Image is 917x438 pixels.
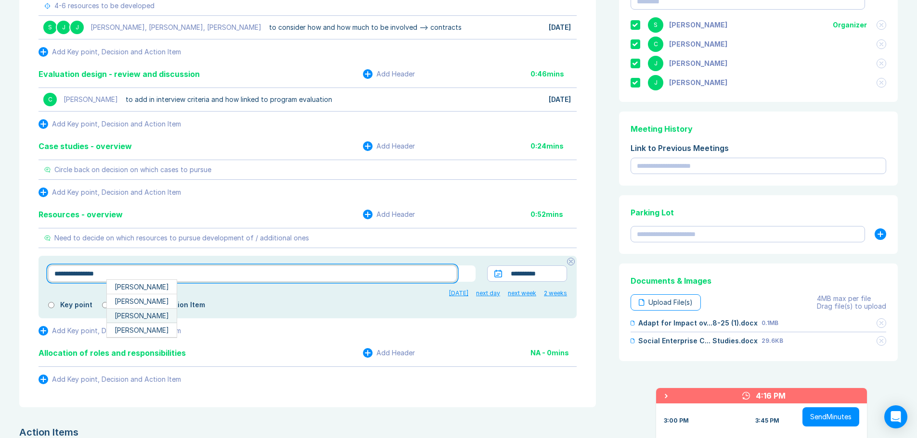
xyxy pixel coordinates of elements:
div: Add Header [376,142,415,150]
div: Parking Lot [631,207,886,218]
div: [DATE] [549,96,571,103]
div: Action Items [19,426,596,438]
div: Add Key point, Decision and Action Item [52,327,181,335]
div: J [69,20,85,35]
div: Open Intercom Messenger [884,405,907,428]
div: to consider how and how much to be involved --> contracts [269,24,462,31]
div: Add Key point, Decision and Action Item [52,120,181,128]
div: 4-6 resources to be developed [54,2,155,10]
div: Meeting History [631,123,886,135]
div: J [648,56,663,71]
div: [DATE] [549,24,571,31]
div: Sharine Barth [669,21,727,29]
div: next day [476,289,500,297]
div: [PERSON_NAME] [64,96,118,103]
button: Add Key point, Decision and Action Item [39,375,181,384]
button: Add Header [363,69,415,79]
div: Add Key point, Decision and Action Item [52,48,181,56]
button: Add Key point, Decision and Action Item [39,119,181,129]
li: [PERSON_NAME] [107,280,177,294]
div: 0:46 mins [530,70,577,78]
div: Circle back on decision on which cases to pursue [54,166,211,174]
li: [PERSON_NAME] [107,294,177,309]
button: Add Key point, Decision and Action Item [39,47,181,57]
div: 2 weeks [544,289,567,297]
div: Need to decide on which resources to pursue development of / additional ones [54,234,309,242]
div: Link to Previous Meetings [631,142,886,154]
a: Adapt for Impact ov...8-25 (1).docx [638,319,758,327]
div: C [42,92,58,107]
div: NA - 0 mins [530,349,577,357]
div: to add in interview criteria and how linked to program evaluation [126,96,332,103]
div: [DATE] [449,289,468,297]
div: Add Header [376,211,415,218]
div: next week [508,289,536,297]
div: J [56,20,71,35]
li: [PERSON_NAME] [107,309,177,323]
div: 0:52 mins [530,211,577,218]
div: 29.6KB [762,337,783,345]
div: 4MB max per file [817,295,886,302]
button: Add Header [363,348,415,358]
div: Add Key point, Decision and Action Item [52,188,181,196]
div: C [648,37,663,52]
button: Add Key point, Decision and Action Item [39,188,181,197]
div: Add Header [376,349,415,357]
div: J [648,75,663,90]
div: Add Header [376,70,415,78]
div: S [648,17,663,33]
button: Add Header [363,210,415,219]
ul: Suggested users for mention [106,279,177,338]
button: SendMinutes [802,407,859,426]
label: Action Item [166,301,205,309]
li: [PERSON_NAME] [107,323,177,338]
a: Social Enterprise C... Studies.docx [638,337,758,345]
div: Allocation of roles and responsibilities [39,347,186,359]
div: Drag file(s) to upload [817,302,886,310]
div: S [42,20,58,35]
div: 3:00 PM [664,417,689,425]
div: Resources - overview [39,209,123,220]
div: 3:45 PM [755,417,779,425]
div: Jill Lovell [669,60,727,67]
div: Case studies - overview [39,140,132,152]
div: 4:16 PM [756,390,786,401]
div: John Uminga [669,79,727,87]
div: Upload File(s) [631,294,701,311]
div: [PERSON_NAME], [PERSON_NAME], [PERSON_NAME] [90,24,261,31]
div: Evaluation design - review and discussion [39,68,200,80]
div: Documents & Images [631,275,886,287]
div: 0.1MB [762,319,778,327]
button: Add Header [363,141,415,151]
div: Add Key point, Decision and Action Item [52,375,181,383]
div: Craig Furneaux [669,40,727,48]
div: 0:24 mins [530,142,577,150]
div: Organizer [833,21,867,29]
label: Key point [60,301,92,309]
button: Add Key point, Decision and Action Item [39,326,181,336]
